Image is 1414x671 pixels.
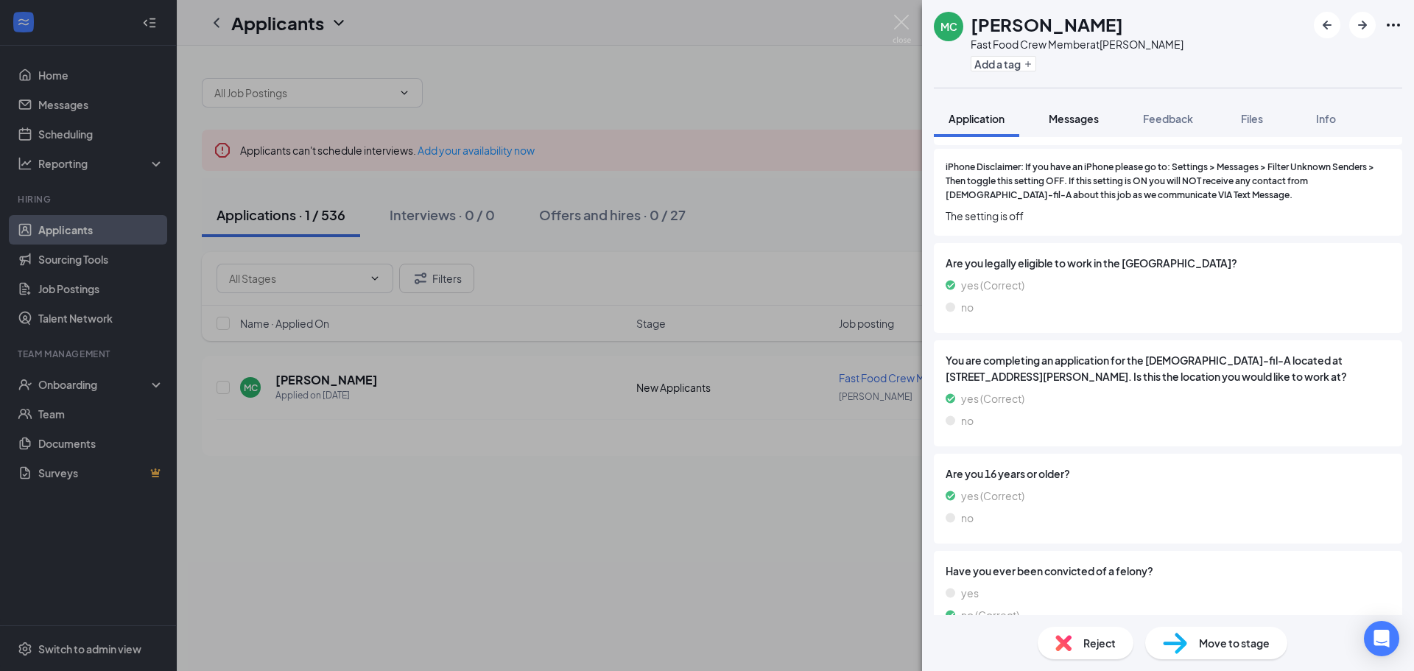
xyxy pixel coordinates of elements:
button: PlusAdd a tag [971,56,1036,71]
span: iPhone Disclaimer: If you have an iPhone please go to: Settings > Messages > Filter Unknown Sende... [946,161,1390,203]
span: Application [949,112,1005,125]
span: yes [961,585,979,601]
span: Have you ever been convicted of a felony? [946,563,1390,579]
h1: [PERSON_NAME] [971,12,1123,37]
span: no (Correct) [961,607,1019,623]
span: Are you legally eligible to work in the [GEOGRAPHIC_DATA]? [946,255,1390,271]
span: The setting is off [946,208,1390,224]
span: no [961,299,974,315]
button: ArrowLeftNew [1314,12,1340,38]
div: MC [940,19,957,34]
span: Messages [1049,112,1099,125]
span: yes (Correct) [961,277,1024,293]
svg: Plus [1024,60,1033,68]
svg: ArrowRight [1354,16,1371,34]
svg: Ellipses [1385,16,1402,34]
svg: ArrowLeftNew [1318,16,1336,34]
span: Move to stage [1199,635,1270,651]
span: no [961,412,974,429]
span: Feedback [1143,112,1193,125]
span: Are you 16 years or older? [946,466,1390,482]
span: Info [1316,112,1336,125]
span: You are completing an application for the [DEMOGRAPHIC_DATA]-fil-A located at [STREET_ADDRESS][PE... [946,352,1390,384]
div: Fast Food Crew Member at [PERSON_NAME] [971,37,1183,52]
span: Reject [1083,635,1116,651]
div: Open Intercom Messenger [1364,621,1399,656]
span: yes (Correct) [961,488,1024,504]
span: yes (Correct) [961,390,1024,407]
button: ArrowRight [1349,12,1376,38]
span: no [961,510,974,526]
span: Files [1241,112,1263,125]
